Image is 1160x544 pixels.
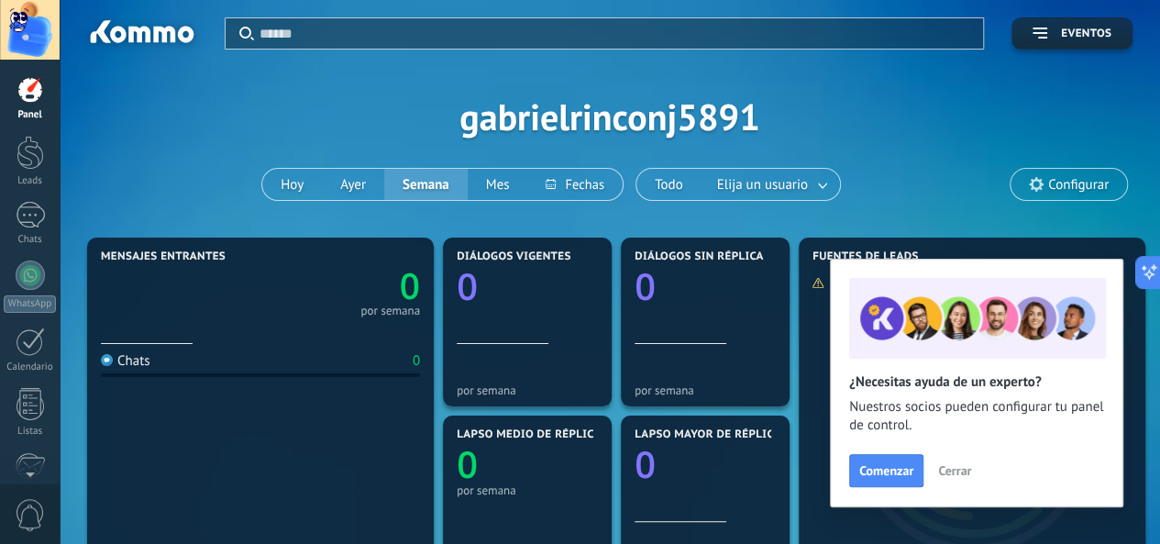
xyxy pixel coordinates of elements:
span: Mensajes entrantes [101,250,226,263]
button: Cerrar [930,457,979,484]
div: Panel [4,109,57,121]
div: Listas [4,426,57,438]
div: WhatsApp [4,295,56,313]
span: Nuestros socios pueden configurar tu panel de control. [849,398,1104,435]
div: Calendario [4,361,57,373]
text: 0 [635,261,656,311]
button: Todo [636,169,702,200]
span: Comenzar [859,464,913,477]
button: Mes [468,169,528,200]
a: 0 [260,261,420,310]
span: Fuentes de leads [812,250,919,263]
button: Eventos [1011,17,1132,50]
text: 0 [635,439,656,489]
div: por semana [457,383,598,397]
div: Chats [101,352,150,370]
span: Lapso medio de réplica [457,428,602,441]
text: 0 [457,439,478,489]
span: Lapso mayor de réplica [635,428,780,441]
div: No hay suficientes datos para mostrar [812,275,1034,291]
h2: ¿Necesitas ayuda de un experto? [849,373,1104,391]
span: Cerrar [938,464,971,477]
button: Semana [384,169,468,200]
span: Diálogos vigentes [457,250,571,263]
div: por semana [457,483,598,497]
div: por semana [360,306,420,316]
span: Elija un usuario [713,172,812,197]
button: Ayer [322,169,384,200]
button: Elija un usuario [702,169,840,200]
span: Diálogos sin réplica [635,250,764,263]
span: Configurar [1048,177,1109,193]
text: 0 [457,261,478,311]
span: Eventos [1061,28,1111,40]
div: 0 [413,352,420,370]
button: Fechas [527,169,622,200]
text: 0 [400,261,420,310]
button: Hoy [262,169,322,200]
div: Chats [4,234,57,246]
button: Comenzar [849,454,923,487]
div: Leads [4,175,57,187]
img: Chats [101,354,113,366]
div: por semana [635,383,776,397]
